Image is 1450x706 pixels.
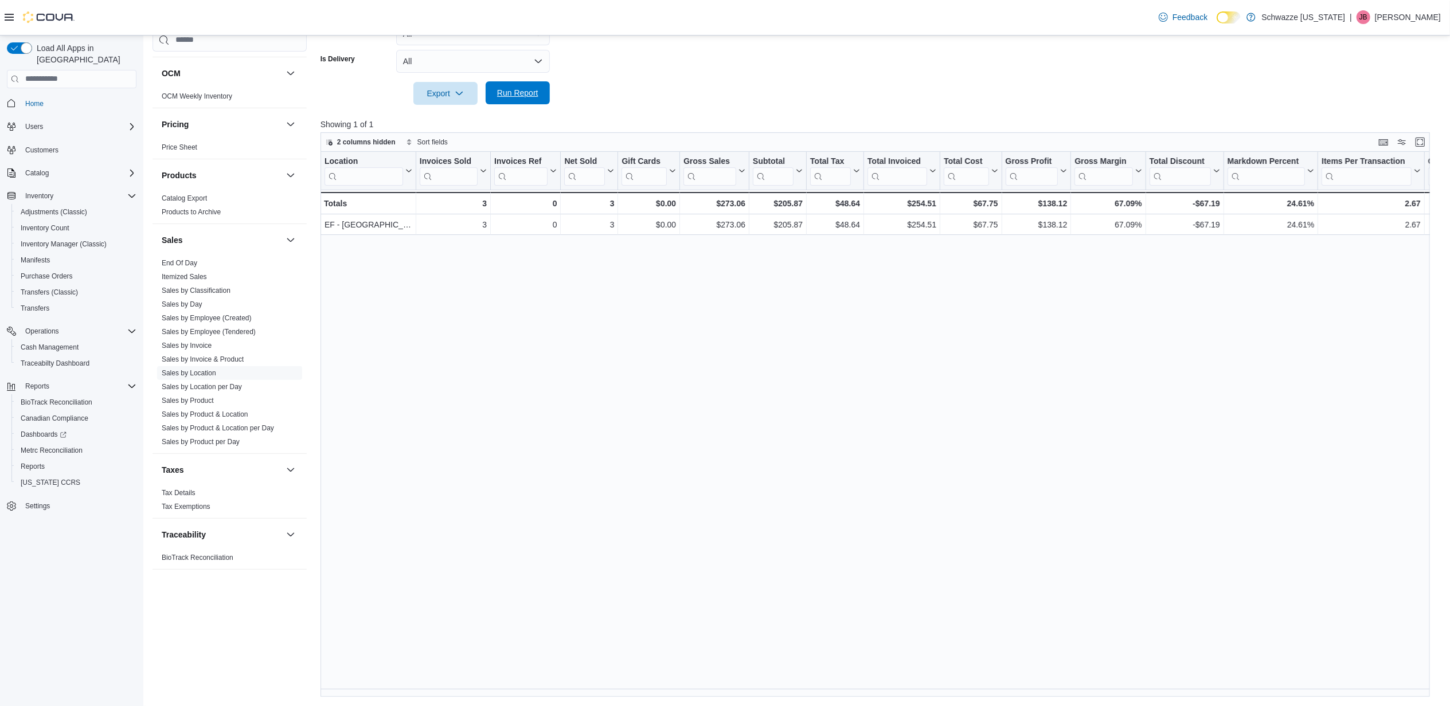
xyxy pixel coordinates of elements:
div: $254.51 [867,218,936,232]
div: EF - [GEOGRAPHIC_DATA] [325,218,412,232]
a: Inventory Manager (Classic) [16,237,111,251]
a: Sales by Location per Day [162,383,242,391]
div: Invoices Ref [494,156,548,167]
div: Total Tax [810,156,851,167]
a: Transfers [16,301,54,315]
span: Purchase Orders [21,272,73,281]
div: Traceability [153,551,307,569]
a: Sales by Employee (Tendered) [162,328,256,336]
span: Tax Details [162,488,196,497]
div: $48.64 [810,218,860,232]
span: Catalog [25,168,49,178]
div: Gross Profit [1005,156,1058,167]
div: 67.09% [1074,218,1142,232]
div: Gift Card Sales [622,156,667,185]
span: Sales by Product & Location per Day [162,423,274,433]
span: Sales by Day [162,300,202,309]
span: Inventory [25,191,53,201]
h3: Taxes [162,464,184,476]
span: Metrc Reconciliation [16,444,136,457]
div: $67.75 [944,218,998,232]
button: Total Cost [944,156,998,185]
button: Pricing [162,119,282,130]
span: Inventory Manager (Classic) [16,237,136,251]
button: Invoices Sold [420,156,487,185]
a: Price Sheet [162,143,197,151]
button: Reports [11,458,141,474]
a: Adjustments (Classic) [16,205,92,219]
span: Sales by Employee (Created) [162,313,252,323]
span: Export [420,82,471,105]
span: Settings [25,501,50,511]
div: Items Per Transaction [1322,156,1412,167]
a: Tax Exemptions [162,503,210,511]
p: Schwazze [US_STATE] [1261,10,1345,24]
span: Sales by Employee (Tendered) [162,327,256,336]
span: Products to Archive [162,207,221,217]
a: Tax Details [162,489,196,497]
span: Purchase Orders [16,269,136,283]
button: Traceabilty Dashboard [11,355,141,371]
a: BioTrack Reconciliation [16,395,97,409]
button: 2 columns hidden [321,135,400,149]
button: Users [21,120,48,134]
a: Home [21,97,48,111]
a: Sales by Product [162,397,214,405]
span: Run Report [497,87,538,99]
a: Sales by Product per Day [162,438,240,446]
p: [PERSON_NAME] [1375,10,1441,24]
button: Transfers (Classic) [11,284,141,300]
div: 67.09% [1074,197,1142,210]
div: 0 [494,197,557,210]
div: Location [325,156,403,185]
button: OCM [284,66,298,80]
div: $273.06 [683,218,745,232]
div: Subtotal [753,156,794,185]
span: Reports [25,382,49,391]
span: Inventory Count [16,221,136,235]
a: Feedback [1154,6,1212,29]
div: 3 [564,197,614,210]
button: Gross Profit [1005,156,1067,185]
a: Purchase Orders [16,269,77,283]
button: Taxes [162,464,282,476]
button: Inventory Count [11,220,141,236]
button: Purchase Orders [11,268,141,284]
span: Adjustments (Classic) [21,207,87,217]
div: Gross Margin [1074,156,1132,185]
button: Inventory [2,188,141,204]
button: Adjustments (Classic) [11,204,141,220]
span: Manifests [21,256,50,265]
span: Reports [16,460,136,473]
span: Washington CCRS [16,476,136,489]
div: OCM [153,89,307,108]
div: $138.12 [1005,218,1067,232]
span: End Of Day [162,258,197,268]
span: Transfers [21,304,49,313]
div: Totals [324,197,412,210]
span: Settings [21,499,136,513]
a: Dashboards [16,427,71,441]
p: Showing 1 of 1 [321,119,1441,130]
div: Items Per Transaction [1322,156,1412,185]
button: BioTrack Reconciliation [11,394,141,410]
a: [US_STATE] CCRS [16,476,85,489]
button: Markdown Percent [1228,156,1314,185]
div: Markdown Percent [1228,156,1305,167]
a: Sales by Product & Location [162,410,248,418]
button: Taxes [284,463,298,477]
button: Transfers [11,300,141,316]
h3: OCM [162,68,181,79]
span: Catalog [21,166,136,180]
div: $138.12 [1005,197,1067,210]
a: Products to Archive [162,208,221,216]
span: Dashboards [16,427,136,441]
span: Sales by Invoice & Product [162,355,244,364]
div: $254.51 [867,197,936,210]
button: Inventory Manager (Classic) [11,236,141,252]
button: Location [325,156,412,185]
div: Net Sold [564,156,605,167]
span: Operations [21,324,136,338]
button: Home [2,95,141,112]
